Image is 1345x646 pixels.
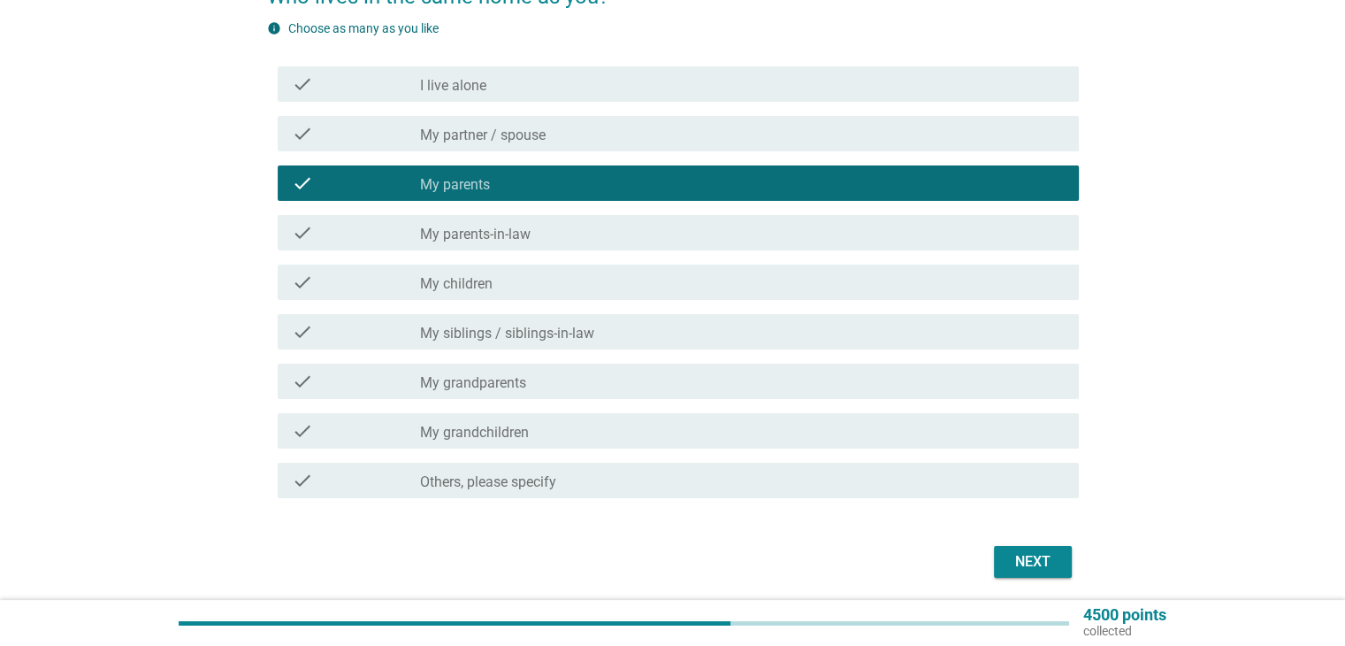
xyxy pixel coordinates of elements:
[292,222,313,243] i: check
[292,470,313,491] i: check
[420,424,529,442] label: My grandchildren
[420,473,556,491] label: Others, please specify
[267,21,281,35] i: info
[994,546,1072,578] button: Next
[292,272,313,293] i: check
[420,325,594,342] label: My siblings / siblings-in-law
[1008,551,1058,573] div: Next
[1083,607,1166,623] p: 4500 points
[420,127,546,144] label: My partner / spouse
[1083,623,1166,639] p: collected
[420,275,493,293] label: My children
[292,371,313,392] i: check
[292,420,313,442] i: check
[420,226,531,243] label: My parents-in-law
[420,374,526,392] label: My grandparents
[288,21,439,35] label: Choose as many as you like
[420,176,490,194] label: My parents
[420,77,486,95] label: I live alone
[292,173,313,194] i: check
[292,123,313,144] i: check
[292,73,313,95] i: check
[292,321,313,342] i: check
